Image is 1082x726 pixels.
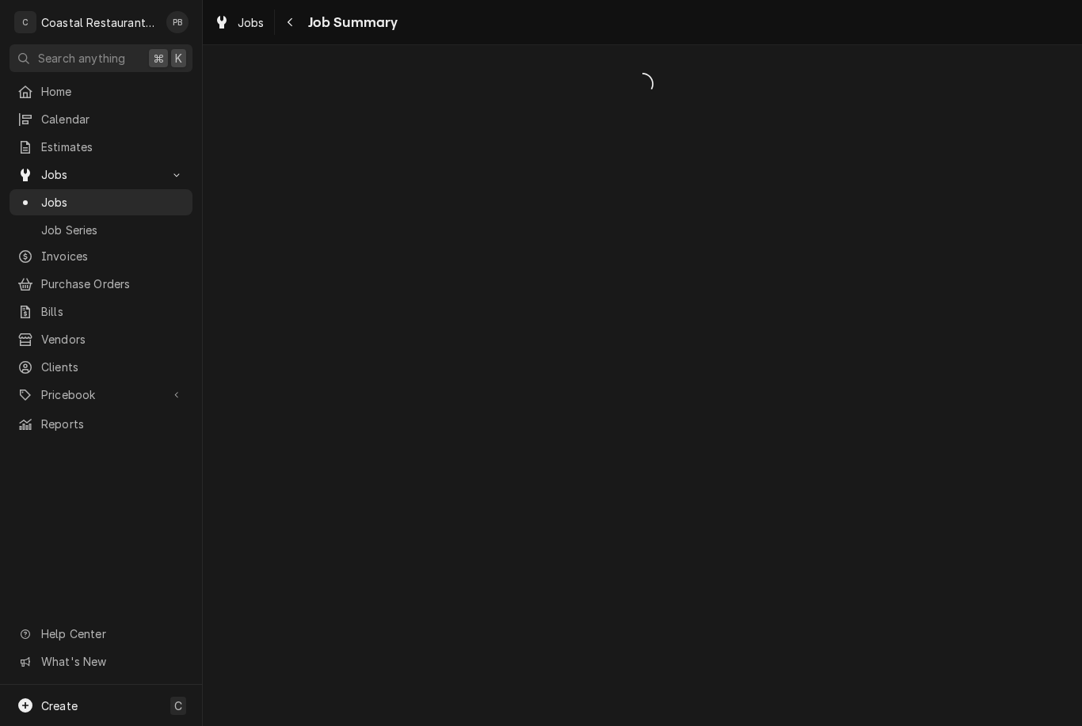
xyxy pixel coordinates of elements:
[41,386,161,403] span: Pricebook
[41,699,78,713] span: Create
[41,625,183,642] span: Help Center
[10,134,192,160] a: Estimates
[166,11,189,33] div: Phill Blush's Avatar
[10,217,192,243] a: Job Series
[41,416,185,432] span: Reports
[41,14,158,31] div: Coastal Restaurant Repair
[175,50,182,67] span: K
[41,653,183,670] span: What's New
[38,50,125,67] span: Search anything
[10,648,192,675] a: Go to What's New
[10,382,192,408] a: Go to Pricebook
[10,326,192,352] a: Vendors
[41,194,185,211] span: Jobs
[203,67,1082,101] span: Loading...
[10,189,192,215] a: Jobs
[41,303,185,320] span: Bills
[208,10,271,36] a: Jobs
[303,12,398,33] span: Job Summary
[10,298,192,325] a: Bills
[41,248,185,264] span: Invoices
[10,106,192,132] a: Calendar
[41,111,185,127] span: Calendar
[10,44,192,72] button: Search anything⌘K
[166,11,189,33] div: PB
[278,10,303,35] button: Navigate back
[41,331,185,348] span: Vendors
[153,50,164,67] span: ⌘
[10,78,192,105] a: Home
[14,11,36,33] div: C
[10,411,192,437] a: Reports
[10,162,192,188] a: Go to Jobs
[41,139,185,155] span: Estimates
[41,222,185,238] span: Job Series
[10,243,192,269] a: Invoices
[238,14,265,31] span: Jobs
[41,166,161,183] span: Jobs
[41,359,185,375] span: Clients
[41,276,185,292] span: Purchase Orders
[10,621,192,647] a: Go to Help Center
[10,271,192,297] a: Purchase Orders
[41,83,185,100] span: Home
[10,354,192,380] a: Clients
[174,697,182,714] span: C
